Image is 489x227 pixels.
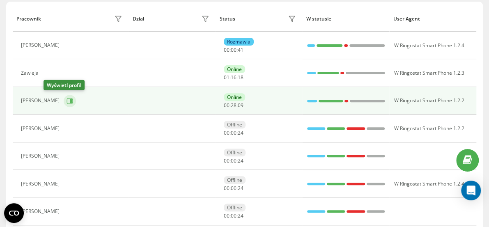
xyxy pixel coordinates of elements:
div: : : [224,47,243,53]
span: 24 [238,129,243,136]
div: : : [224,103,243,108]
div: Offline [224,204,246,211]
span: 28 [231,102,236,109]
div: [PERSON_NAME] [21,126,62,131]
span: 00 [231,129,236,136]
div: Open Intercom Messenger [461,181,481,200]
div: Status [219,16,235,22]
span: 00 [231,46,236,53]
div: : : [224,213,243,219]
span: 01 [224,74,230,81]
span: 41 [238,46,243,53]
button: Open CMP widget [4,203,24,223]
div: [PERSON_NAME] [21,98,62,103]
div: : : [224,130,243,136]
span: W Ringostat Smart Phone 1.2.2 [394,125,464,132]
div: Online [224,93,245,101]
div: : : [224,158,243,164]
div: Offline [224,176,246,184]
span: 00 [224,129,230,136]
div: W statusie [306,16,386,22]
span: 16 [231,74,236,81]
span: 00 [224,185,230,192]
span: W Ringostat Smart Phone 1.2.2 [394,97,464,104]
span: 00 [231,157,236,164]
div: : : [224,186,243,191]
div: Online [224,65,245,73]
div: Offline [224,149,246,156]
span: W Ringostat Smart Phone 1.2.4 [394,180,464,187]
div: Dział [133,16,144,22]
div: Pracownik [16,16,41,22]
span: 09 [238,102,243,109]
div: [PERSON_NAME] [21,181,62,187]
div: [PERSON_NAME] [21,209,62,214]
div: : : [224,75,243,80]
div: Offline [224,121,246,128]
div: Zawieja [21,70,41,76]
span: 00 [231,185,236,192]
span: 00 [224,102,230,109]
div: [PERSON_NAME] [21,153,62,159]
div: [PERSON_NAME] [21,42,62,48]
span: 00 [224,46,230,53]
span: 24 [238,185,243,192]
div: Rozmawia [224,38,254,46]
span: 24 [238,157,243,164]
span: 18 [238,74,243,81]
div: Wyświetl profil [44,80,85,90]
span: 00 [231,212,236,219]
div: User Agent [393,16,473,22]
span: 00 [224,157,230,164]
span: 24 [238,212,243,219]
span: W Ringostat Smart Phone 1.2.3 [394,69,464,76]
span: W Ringostat Smart Phone 1.2.4 [394,42,464,49]
span: 00 [224,212,230,219]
